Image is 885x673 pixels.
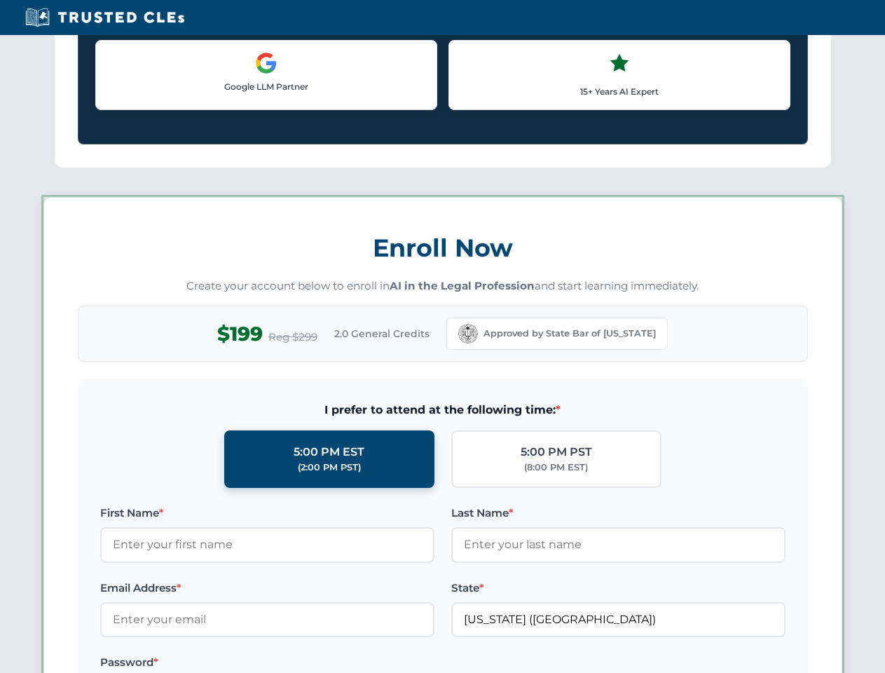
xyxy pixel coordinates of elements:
label: State [451,580,785,597]
span: $199 [217,318,263,350]
span: 2.0 General Credits [334,326,430,341]
label: First Name [100,505,434,522]
input: California (CA) [451,602,785,637]
div: 5:00 PM PST [521,443,592,461]
img: California Bar [458,324,478,344]
label: Email Address [100,580,434,597]
img: Trusted CLEs [21,7,188,28]
div: (8:00 PM EST) [524,461,588,475]
p: 15+ Years AI Expert [460,85,778,98]
input: Enter your email [100,602,434,637]
p: Create your account below to enroll in and start learning immediately. [78,278,808,294]
span: Reg $299 [268,329,317,346]
div: 5:00 PM EST [294,443,364,461]
input: Enter your first name [100,527,434,562]
input: Enter your last name [451,527,785,562]
img: Google [255,52,277,74]
span: Approved by State Bar of [US_STATE] [483,327,656,341]
div: (2:00 PM PST) [298,461,361,475]
label: Last Name [451,505,785,522]
span: I prefer to attend at the following time: [100,401,785,419]
label: Password [100,654,434,671]
p: Google LLM Partner [107,80,425,93]
strong: AI in the Legal Profession [390,279,535,292]
h3: Enroll Now [78,226,808,270]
